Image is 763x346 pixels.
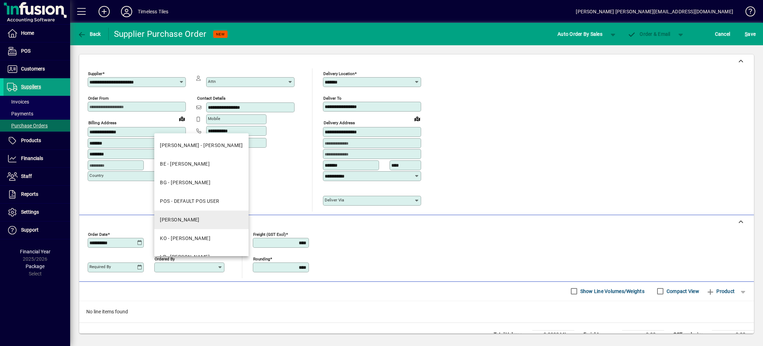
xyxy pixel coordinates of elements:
span: ave [745,28,756,40]
mat-label: Order date [88,232,108,237]
span: Back [77,31,101,37]
span: Product [706,286,735,297]
mat-label: Ordered by [155,256,175,261]
a: Knowledge Base [740,1,754,24]
div: Supplier Purchase Order [114,28,207,40]
span: Customers [21,66,45,72]
mat-option: BG - BLAIZE GERRAND [154,173,249,192]
mat-label: Order from [88,96,109,101]
mat-label: Deliver To [323,96,342,101]
div: Timeless Tiles [138,6,168,17]
a: View on map [412,113,423,124]
div: BE - [PERSON_NAME] [160,160,210,168]
span: Payments [7,111,33,117]
button: Product [703,285,738,298]
mat-label: Attn [208,79,216,84]
app-page-header-button: Back [70,28,109,40]
button: Cancel [713,28,732,40]
button: Order & Email [624,28,674,40]
a: Support [4,221,70,239]
div: LP - [PERSON_NAME] [160,253,210,261]
a: Settings [4,204,70,221]
span: Purchase Orders [7,123,48,128]
a: POS [4,42,70,60]
span: Cancel [715,28,730,40]
a: Staff [4,168,70,185]
mat-option: LP - LACHLAN PEARSON [154,248,249,266]
div: [PERSON_NAME] - [PERSON_NAME] [160,142,243,149]
span: Invoices [7,99,29,105]
button: Back [76,28,103,40]
span: Package [26,264,45,269]
a: Payments [4,108,70,120]
td: 0.00 [712,330,754,339]
div: No line items found [79,301,754,322]
span: Products [21,138,41,143]
span: Suppliers [21,84,41,89]
mat-label: Required by [89,264,111,269]
span: NEW [216,32,225,36]
a: Financials [4,150,70,167]
span: S [745,31,748,37]
mat-label: Freight (GST excl) [253,232,286,237]
div: KO - [PERSON_NAME] [160,235,210,242]
span: Reports [21,191,38,197]
button: Save [743,28,757,40]
a: Purchase Orders [4,120,70,132]
button: Auto Order By Sales [554,28,606,40]
span: Staff [21,173,32,179]
a: Reports [4,186,70,203]
a: View on map [176,113,188,124]
td: Total Volume [490,330,532,339]
mat-option: BE - BEN JOHNSTON [154,155,249,173]
div: [PERSON_NAME] [160,216,200,224]
mat-option: EJ - ELISE JOHNSTON [154,211,249,229]
span: Settings [21,209,39,215]
a: Customers [4,60,70,78]
td: 0.0000 M³ [532,330,574,339]
label: Show Line Volumes/Weights [579,288,644,295]
a: Products [4,132,70,149]
mat-label: Deliver via [325,198,344,202]
mat-label: Delivery Location [323,71,355,76]
mat-label: Supplier [88,71,102,76]
div: POS - DEFAULT POS USER [160,198,220,205]
span: POS [21,48,31,54]
label: Compact View [665,288,699,295]
div: BG - [PERSON_NAME] [160,179,210,186]
a: Invoices [4,96,70,108]
mat-label: Mobile [208,116,220,121]
td: Freight [580,330,622,339]
mat-option: KO - KAREN O'NEILL [154,229,249,248]
span: Financials [21,155,43,161]
td: 0.00 [622,330,664,339]
td: GST exclusive [670,330,712,339]
button: Profile [115,5,138,18]
mat-label: Country [89,173,103,178]
span: Support [21,227,39,233]
a: Home [4,25,70,42]
span: Order & Email [628,31,670,37]
button: Add [93,5,115,18]
mat-option: BJ - BARRY JOHNSTON [154,136,249,155]
span: Home [21,30,34,36]
span: Auto Order By Sales [558,28,602,40]
mat-option: POS - DEFAULT POS USER [154,192,249,211]
div: [PERSON_NAME] [PERSON_NAME][EMAIL_ADDRESS][DOMAIN_NAME] [576,6,733,17]
mat-label: Rounding [253,256,270,261]
span: Financial Year [20,249,50,254]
